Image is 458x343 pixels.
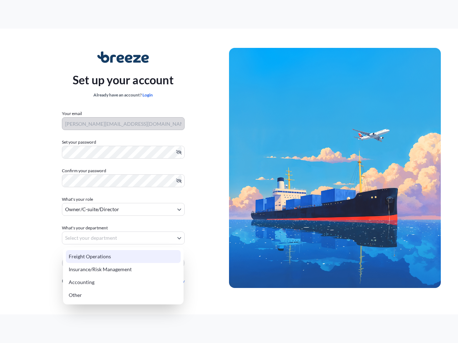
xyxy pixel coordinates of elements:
[66,289,181,302] div: Other
[66,276,181,289] div: Accounting
[66,250,181,263] div: Freight Operations
[66,263,181,276] div: Insurance/Risk Management
[176,149,182,155] button: Hide password
[176,178,182,184] button: Hide password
